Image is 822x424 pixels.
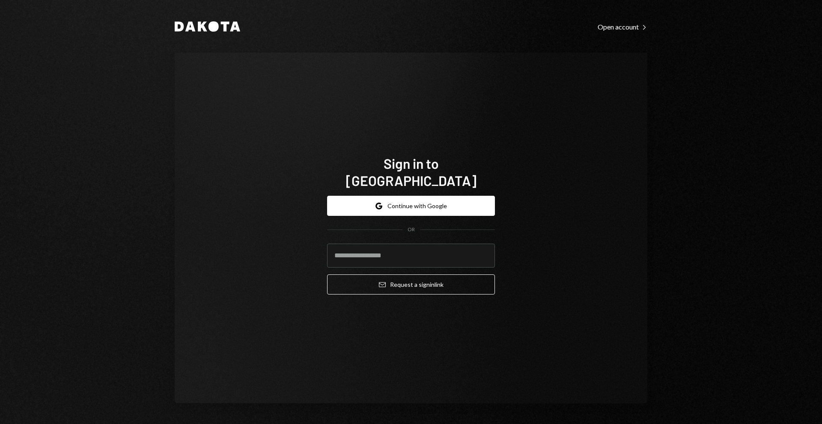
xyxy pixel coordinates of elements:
div: OR [408,226,415,233]
a: Open account [598,22,647,31]
h1: Sign in to [GEOGRAPHIC_DATA] [327,155,495,189]
button: Request a signinlink [327,274,495,294]
button: Continue with Google [327,196,495,216]
div: Open account [598,23,647,31]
